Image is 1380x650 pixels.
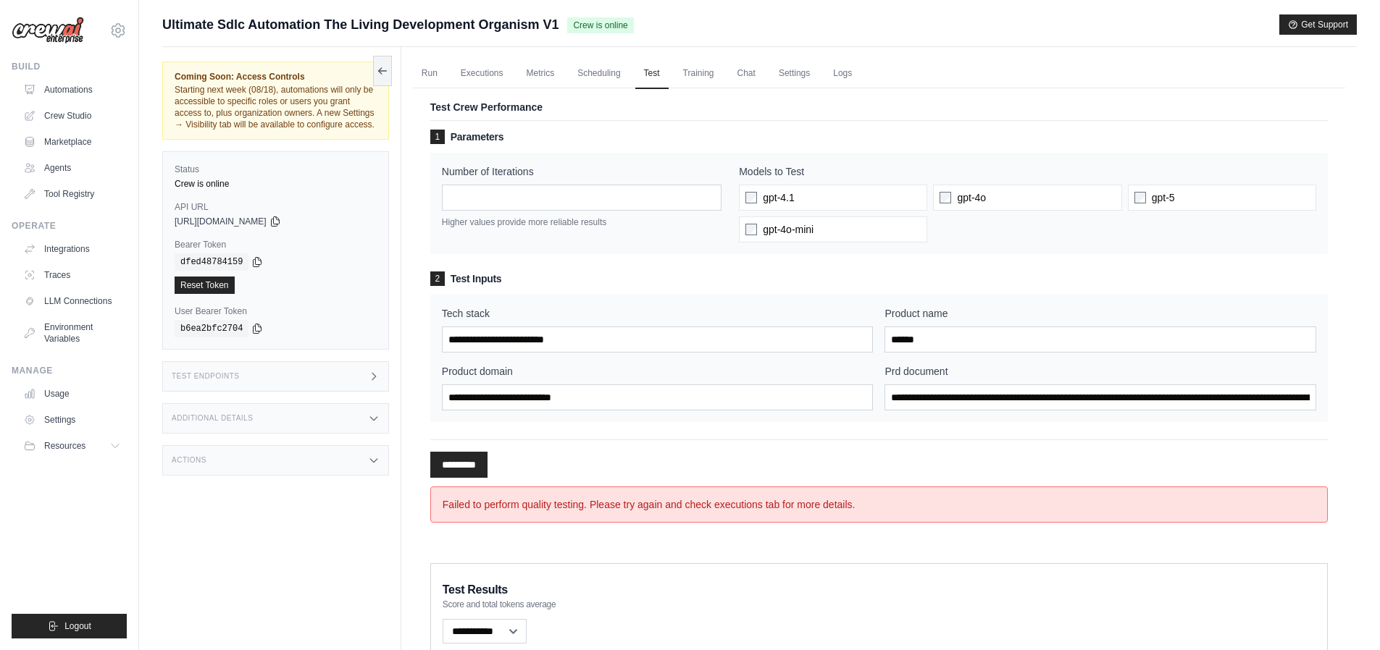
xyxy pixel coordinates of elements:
[770,59,819,89] a: Settings
[172,414,253,423] h3: Additional Details
[17,316,127,350] a: Environment Variables
[442,306,874,321] label: Tech stack
[17,104,127,127] a: Crew Studio
[175,71,377,83] span: Coming Soon: Access Controls
[172,456,206,465] h3: Actions
[443,599,556,610] span: Score and total tokens average
[763,190,795,205] span: gpt-4.1
[175,216,267,227] span: [URL][DOMAIN_NAME]
[1134,192,1146,203] input: gpt-5
[17,78,127,101] a: Automations
[17,408,127,431] a: Settings
[172,372,240,381] h3: Test Endpoints
[175,305,377,317] label: User Bearer Token
[44,440,85,452] span: Resources
[452,59,512,89] a: Executions
[443,581,508,599] span: Test Results
[413,59,446,89] a: Run
[17,182,127,206] a: Tool Registry
[745,192,757,203] input: gpt-4.1
[635,59,669,89] a: Test
[17,237,127,261] a: Integrations
[12,614,127,638] button: Logout
[442,164,722,179] label: Number of Iterations
[17,434,127,457] button: Resources
[175,201,377,213] label: API URL
[940,192,951,203] input: gpt-4o
[17,263,127,287] a: Traces
[1279,14,1357,35] button: Get Support
[567,17,633,33] span: Crew is online
[175,85,375,130] span: Starting next week (08/18), automations will only be accessible to specific roles or users you gr...
[17,382,127,405] a: Usage
[17,156,127,180] a: Agents
[739,164,1316,179] label: Models to Test
[885,364,1316,379] label: Prd document
[729,59,764,89] a: Chat
[175,277,235,294] a: Reset Token
[430,271,1328,286] h3: Test Inputs
[430,130,1328,144] h3: Parameters
[430,271,445,286] span: 2
[175,253,248,271] code: dfed48784159
[175,178,377,190] div: Crew is online
[162,14,559,35] span: Ultimate Sdlc Automation The Living Development Organism V1
[12,61,127,72] div: Build
[745,224,757,235] input: gpt-4o-mini
[12,365,127,376] div: Manage
[518,59,564,89] a: Metrics
[442,364,874,379] label: Product domain
[885,306,1316,321] label: Product name
[674,59,723,89] a: Training
[1308,581,1380,650] iframe: Chat Widget
[824,59,861,89] a: Logs
[175,320,248,337] code: b6ea2bfc2704
[430,130,445,144] span: 1
[763,222,814,237] span: gpt-4o-mini
[430,486,1328,523] div: Failed to perform quality testing. Please try again and check executions tab for more details.
[64,620,91,632] span: Logout
[175,164,377,175] label: Status
[12,17,84,44] img: Logo
[442,216,722,228] p: Higher values provide more reliable results
[17,130,127,153] a: Marketplace
[430,100,1328,114] p: Test Crew Performance
[569,59,629,89] a: Scheduling
[1152,190,1175,205] span: gpt-5
[175,239,377,250] label: Bearer Token
[12,220,127,232] div: Operate
[957,190,986,205] span: gpt-4o
[17,290,127,313] a: LLM Connections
